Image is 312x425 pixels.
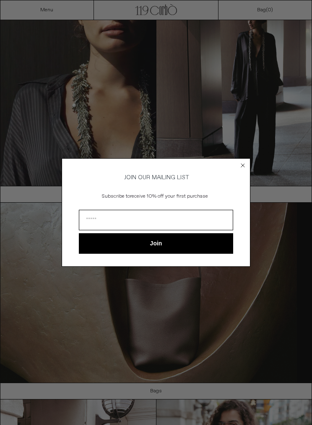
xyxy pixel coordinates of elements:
[102,193,130,200] span: Subscribe to
[239,161,247,170] button: Close dialog
[130,193,208,200] span: receive 10% off your first purchase
[79,210,233,230] input: Email
[123,174,189,181] span: JOIN OUR MAILING LIST
[79,233,233,254] button: Join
